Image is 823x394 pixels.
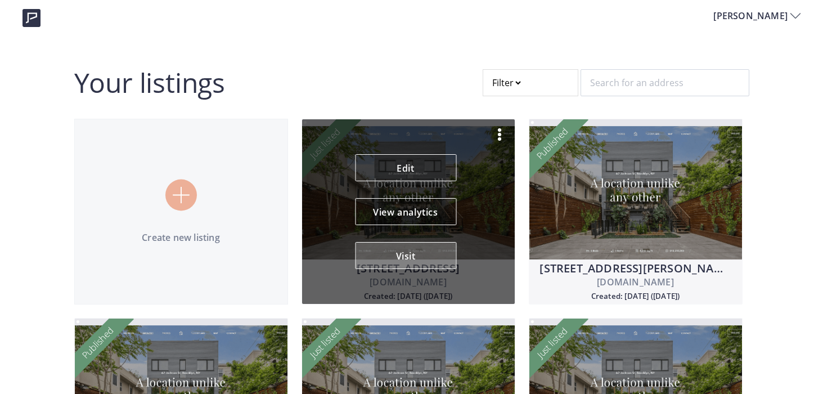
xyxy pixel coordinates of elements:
a: Edit [355,154,456,181]
iframe: Drift Widget Chat Controller [767,338,809,380]
h2: Your listings [74,69,225,96]
img: logo [23,9,41,27]
button: Visit [355,242,456,269]
button: View analytics [355,198,456,225]
p: Create new listing [75,231,287,244]
a: Create new listing [74,119,288,305]
input: Search for an address [581,69,749,96]
span: [PERSON_NAME] [713,9,790,23]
